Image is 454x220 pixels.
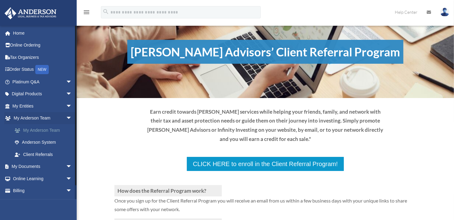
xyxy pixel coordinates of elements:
a: Client Referrals [9,148,78,161]
a: Home [4,27,81,39]
a: Platinum Q&Aarrow_drop_down [4,76,81,88]
a: My Documentsarrow_drop_down [4,161,81,173]
span: arrow_drop_down [66,88,78,101]
a: menu [83,11,90,16]
a: Tax Organizers [4,51,81,63]
i: menu [83,9,90,16]
i: search [102,8,109,15]
a: Order StatusNEW [4,63,81,76]
span: arrow_drop_down [66,112,78,125]
span: arrow_drop_down [66,161,78,173]
span: arrow_drop_down [66,185,78,197]
p: Earn credit towards [PERSON_NAME] services while helping your friends, family, and network with t... [144,107,386,144]
a: Anderson System [9,136,81,149]
a: CLICK HERE to enroll in the Client Referral Program! [186,156,344,172]
div: NEW [35,65,49,74]
p: Once you sign up for the Client Referral Program you will receive an email from us within a few b... [114,196,416,218]
span: arrow_drop_down [66,100,78,112]
h3: How does the Referral Program work? [114,185,222,196]
a: My Entitiesarrow_drop_down [4,100,81,112]
a: Digital Productsarrow_drop_down [4,88,81,100]
a: Online Learningarrow_drop_down [4,173,81,185]
a: My Anderson Teamarrow_drop_down [4,112,81,124]
a: My Anderson Team [9,124,81,136]
a: Billingarrow_drop_down [4,185,81,197]
a: Online Ordering [4,39,81,51]
img: User Pic [440,8,449,17]
h1: [PERSON_NAME] Advisors’ Client Referral Program [127,40,403,64]
img: Anderson Advisors Platinum Portal [3,7,58,19]
span: arrow_drop_down [66,173,78,185]
span: arrow_drop_down [66,76,78,88]
a: Events Calendar [4,197,81,209]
